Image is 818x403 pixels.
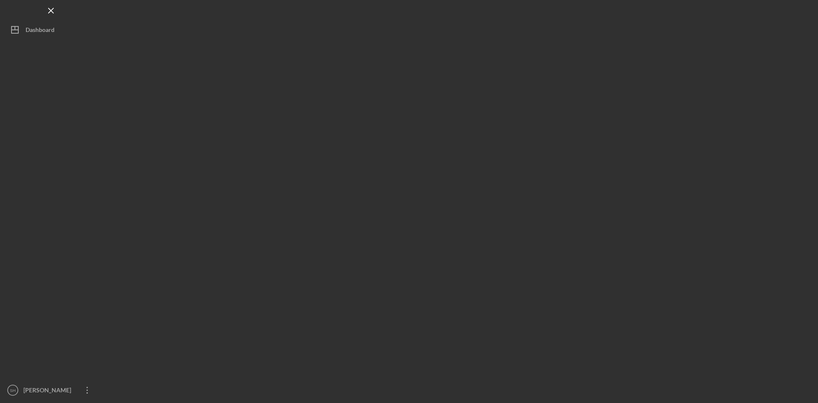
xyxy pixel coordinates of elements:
[10,388,15,393] text: SH
[21,382,77,401] div: [PERSON_NAME]
[4,21,98,38] button: Dashboard
[4,382,98,399] button: SH[PERSON_NAME]
[26,21,55,41] div: Dashboard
